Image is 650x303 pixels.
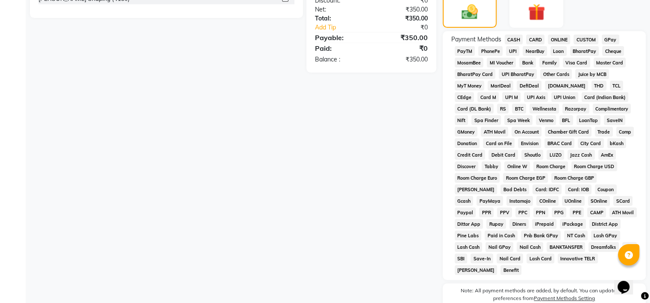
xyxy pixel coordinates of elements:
span: Benefit [500,265,521,275]
span: Razorpay [562,104,589,114]
span: Pnb Bank GPay [521,230,561,240]
div: ₹350.00 [371,55,434,64]
span: [DOMAIN_NAME] [545,81,588,90]
span: CAMP [587,207,606,217]
span: Comp [616,127,634,137]
span: BharatPay Card [455,69,496,79]
span: UPI [506,46,519,56]
span: PPE [570,207,584,217]
span: CASH [505,35,523,44]
span: PayMaya [476,196,503,206]
span: PayTM [455,46,475,56]
span: MI Voucher [487,58,516,67]
span: Wellnessta [529,104,559,114]
span: CEdge [455,92,474,102]
span: Room Charge GBP [551,173,597,183]
span: Card M [477,92,499,102]
span: Room Charge EGP [503,173,548,183]
span: RS [497,104,509,114]
span: Room Charge USD [571,161,617,171]
span: NT Cash [564,230,588,240]
span: Bad Debts [500,184,529,194]
span: Discover [455,161,479,171]
span: COnline [536,196,559,206]
span: ONLINE [548,35,570,44]
span: Card (Indian Bank) [582,92,629,102]
span: MariDeal [488,81,513,90]
span: Online W [504,161,530,171]
a: Add Tip [309,23,382,32]
span: Visa Card [563,58,590,67]
iframe: chat widget [614,269,641,294]
span: On Account [512,127,541,137]
span: CUSTOM [574,35,598,44]
span: Gcash [455,196,474,206]
span: Pine Labs [455,230,482,240]
div: Paid: [309,43,371,53]
span: THD [591,81,606,90]
span: Spa Week [504,115,532,125]
div: Payable: [309,32,371,43]
span: LoanTap [576,115,601,125]
span: Card: IDFC [532,184,562,194]
span: UPI Union [551,92,578,102]
span: PPC [515,207,530,217]
span: Save-In [471,253,493,263]
span: PPG [552,207,567,217]
div: Net: [309,5,371,14]
span: iPrepaid [532,219,556,229]
span: PhonePe [478,46,503,56]
span: Nift [455,115,468,125]
span: CARD [526,35,544,44]
span: MosamBee [455,58,484,67]
span: Spa Finder [471,115,501,125]
span: AmEx [598,150,616,160]
span: District App [589,219,621,229]
div: ₹350.00 [371,14,434,23]
span: Jazz Cash [568,150,595,160]
img: _cash.svg [456,3,483,21]
span: SCard [613,196,632,206]
span: GPay [602,35,619,44]
span: Tabby [482,161,501,171]
span: Juice by MCB [575,69,609,79]
span: Other Cards [540,69,572,79]
span: PPN [533,207,548,217]
span: Bank [519,58,536,67]
span: Payment Methods [451,35,501,44]
span: Diners [509,219,529,229]
span: Lash Card [526,253,554,263]
span: ATH Movil [481,127,508,137]
span: Paypal [455,207,476,217]
span: Paid in Cash [485,230,518,240]
span: Debit Card [488,150,518,160]
span: Dittor App [455,219,483,229]
span: Nail GPay [485,242,513,252]
span: Family [539,58,559,67]
span: Innovative TELR [558,253,598,263]
span: UPI BharatPay [499,69,537,79]
span: SBI [455,253,468,263]
span: bKash [607,138,626,148]
label: Payment Methods Setting [534,294,595,302]
div: ₹350.00 [371,32,434,43]
span: ATH Movil [609,207,637,217]
span: BTC [512,104,526,114]
span: Loan [550,46,567,56]
span: Envision [518,138,541,148]
div: ₹0 [371,43,434,53]
span: UOnline [562,196,585,206]
img: _gift.svg [523,2,550,23]
span: Lash GPay [591,230,620,240]
span: Card: IOB [565,184,591,194]
span: MyT Money [455,81,485,90]
span: Room Charge Euro [455,173,500,183]
span: BOB [622,242,637,252]
span: NearBuy [523,46,547,56]
span: Rupay [486,219,506,229]
span: Instamojo [506,196,533,206]
span: PPV [497,207,512,217]
span: Venmo [536,115,556,125]
span: SOnline [588,196,610,206]
span: Chamber Gift Card [545,127,591,137]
